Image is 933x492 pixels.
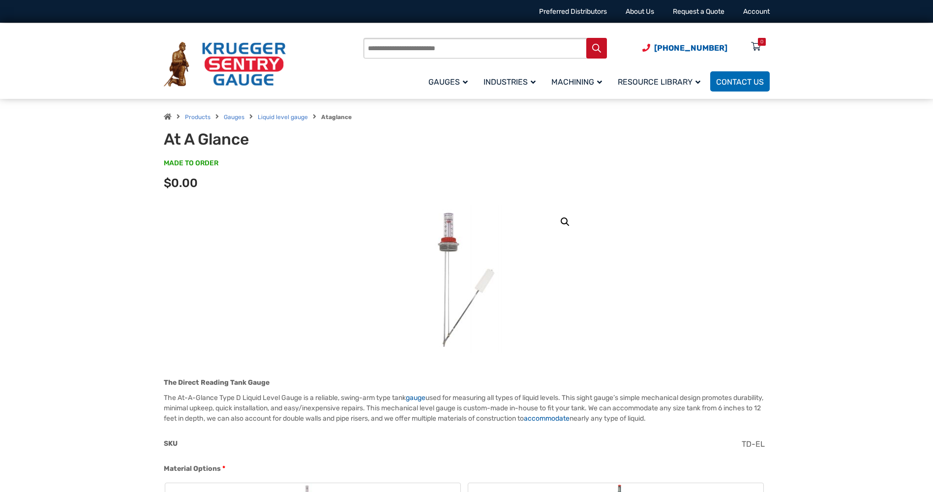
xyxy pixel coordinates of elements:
[612,70,710,93] a: Resource Library
[164,130,406,149] h1: At A Glance
[760,38,763,46] div: 0
[321,114,352,121] strong: Ataglance
[524,414,570,423] a: accommodate
[618,77,700,87] span: Resource Library
[673,7,724,16] a: Request a Quote
[478,70,545,93] a: Industries
[164,393,770,424] p: The At-A-Glance Type D Liquid Level Gauge is a reliable, swing-arm type tank used for measuring a...
[164,42,286,87] img: Krueger Sentry Gauge
[742,439,765,449] span: TD-EL
[545,70,612,93] a: Machining
[654,43,727,53] span: [PHONE_NUMBER]
[743,7,770,16] a: Account
[164,176,198,190] span: $0.00
[164,464,221,473] span: Material Options
[164,378,270,387] strong: The Direct Reading Tank Gauge
[406,394,425,402] a: gauge
[556,213,574,231] a: View full-screen image gallery
[422,70,478,93] a: Gauges
[224,114,244,121] a: Gauges
[185,114,211,121] a: Products
[407,205,525,353] img: At A Glance
[710,71,770,92] a: Contact Us
[539,7,607,16] a: Preferred Distributors
[642,42,727,54] a: Phone Number (920) 434-8860
[626,7,654,16] a: About Us
[428,77,468,87] span: Gauges
[164,158,218,168] span: MADE TO ORDER
[716,77,764,87] span: Contact Us
[164,439,178,448] span: SKU
[551,77,602,87] span: Machining
[258,114,308,121] a: Liquid level gauge
[483,77,536,87] span: Industries
[222,463,225,474] abbr: required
